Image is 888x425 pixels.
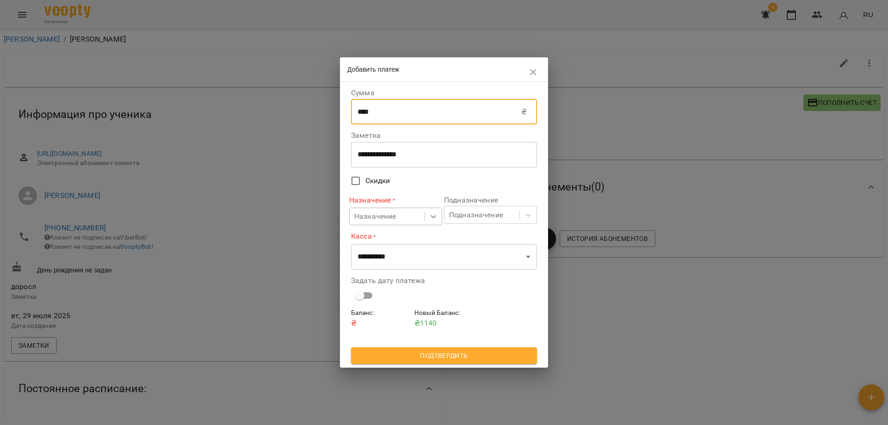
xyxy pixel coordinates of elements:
span: Добавить платеж [347,66,399,73]
label: Задать дату платежа [351,277,537,284]
label: Назначение [349,195,442,205]
span: Подтвердить [358,350,530,361]
p: ₴ [351,318,411,329]
button: Подтвердить [351,347,537,364]
label: Подназначение [444,197,537,204]
div: Подназначение [449,209,503,221]
span: Скидки [365,175,390,186]
label: Касса [351,231,537,242]
p: ₴ [521,106,527,117]
p: ₴ 1140 [414,318,474,329]
h6: Новый Баланс : [414,308,474,318]
label: Сумма [351,89,537,97]
div: Назначение [354,211,396,222]
label: Заметка [351,132,537,139]
h6: Баланс : [351,308,411,318]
